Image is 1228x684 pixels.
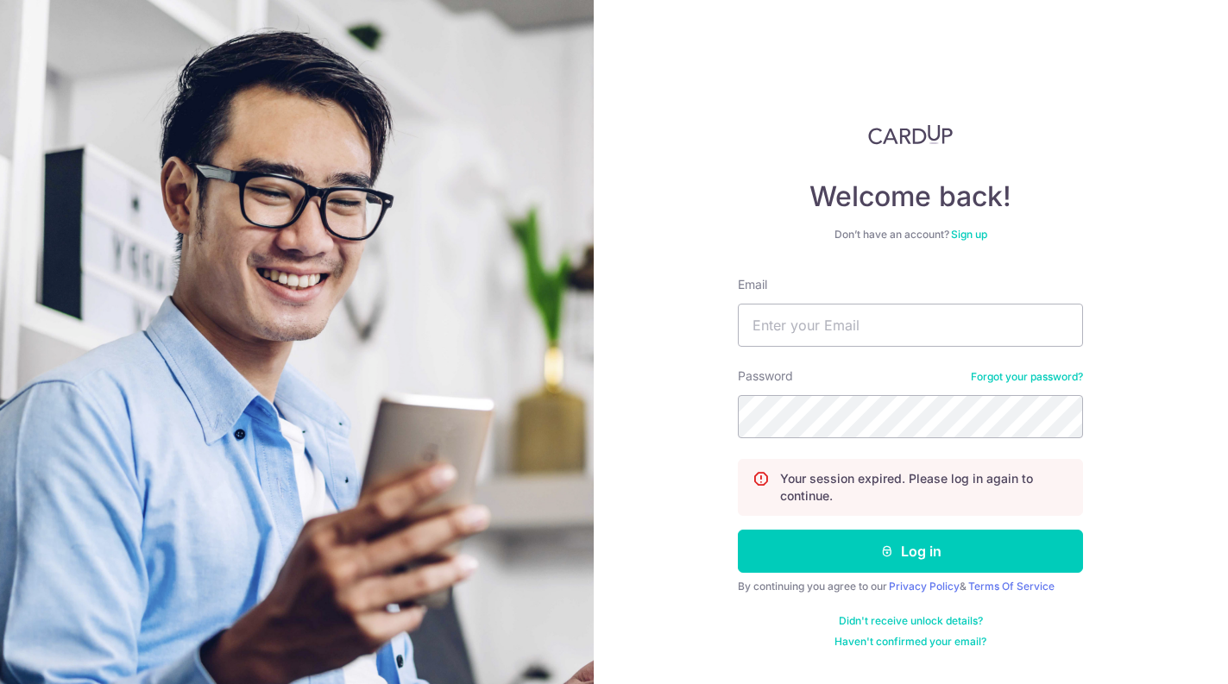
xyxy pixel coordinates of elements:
a: Forgot your password? [971,370,1083,384]
label: Email [738,276,767,293]
a: Haven't confirmed your email? [834,635,986,649]
a: Privacy Policy [889,580,960,593]
input: Enter your Email [738,304,1083,347]
a: Terms Of Service [968,580,1055,593]
h4: Welcome back! [738,179,1083,214]
img: CardUp Logo [868,124,953,145]
label: Password [738,367,793,385]
a: Sign up [951,228,987,241]
p: Your session expired. Please log in again to continue. [780,470,1068,505]
div: Don’t have an account? [738,228,1083,242]
a: Didn't receive unlock details? [839,614,983,628]
button: Log in [738,530,1083,573]
div: By continuing you agree to our & [738,580,1083,593]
